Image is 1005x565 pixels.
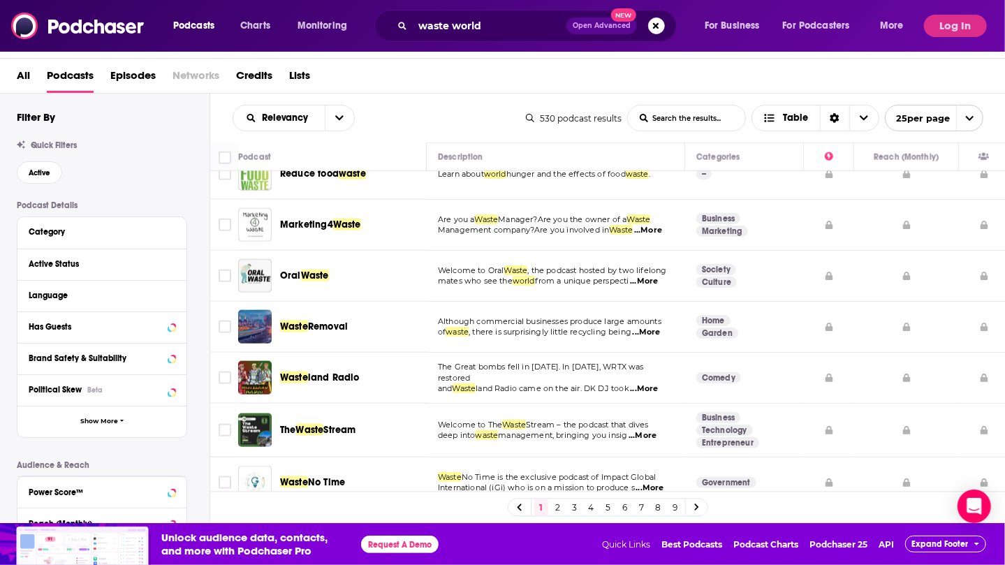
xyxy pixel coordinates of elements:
a: 1 [534,499,548,516]
button: Active Status [29,255,175,272]
button: Political SkewBeta [29,381,175,398]
a: Episodes [110,64,156,93]
span: No Time is the exclusive podcast of Impact Global [462,472,656,482]
a: Business [696,213,740,224]
span: Monitoring [298,16,347,36]
span: Relevancy [262,113,314,123]
span: , there is surprisingly little recycling being [469,327,631,337]
div: Reach (Monthly) [874,149,939,166]
a: Business [696,412,740,423]
span: Waste [301,270,329,281]
button: Show More [17,406,186,437]
a: Garden [696,328,738,339]
button: open menu [695,15,777,37]
img: Waste No Time [238,466,272,499]
a: API [879,539,894,550]
span: Waste [504,265,528,275]
span: Lists [289,64,310,93]
button: Brand Safety & Suitability [29,349,175,367]
span: and [438,383,453,393]
div: Power Score [825,149,833,166]
span: land Radio came on the air. DK DJ took [476,383,629,393]
span: Welcome to The [438,420,502,430]
a: 8 [652,499,666,516]
span: International (iGi) who is on a mission to produce s [438,483,635,492]
span: The Great bombs fell in [DATE]. In [DATE], WRTX was restored [438,362,644,383]
span: Waste [296,424,324,436]
span: Expand Footer [912,539,969,549]
div: Has Guests [978,149,989,166]
div: Categories [696,149,740,166]
div: Podcast [238,149,271,166]
span: Quick Filters [31,140,77,150]
a: Podchaser 25 [809,539,867,550]
img: Wasteland Radio [238,361,272,395]
span: Toggle select row [219,424,231,436]
button: open menu [288,15,365,37]
p: -- [696,168,712,179]
img: Oral Waste [238,259,272,293]
h2: Filter By [17,110,55,124]
a: 4 [585,499,599,516]
span: No Time [308,476,345,488]
button: Expand Footer [905,536,986,552]
span: Open Advanced [573,22,631,29]
span: world [513,276,535,286]
div: 530 podcast results [526,113,622,124]
a: Credits [236,64,272,93]
div: Open Intercom Messenger [958,490,991,523]
span: ...More [636,483,663,494]
span: For Podcasters [783,16,850,36]
span: Unlock audience data, contacts, and more with Podchaser Pro [161,531,350,557]
button: Has Guests [29,318,175,335]
button: open menu [163,15,233,37]
button: Active [17,161,62,184]
div: Active Status [29,259,166,269]
div: Brand Safety & Suitability [29,353,163,363]
span: of [438,327,446,337]
a: 5 [601,499,615,516]
a: Marketing4Waste [238,208,272,242]
span: Quick Links [602,539,650,550]
a: Government [696,477,756,488]
span: Waste [438,472,462,482]
div: Language [29,291,166,300]
span: Toggle select row [219,219,231,231]
div: Sort Direction [820,105,849,131]
button: Choose View [751,105,879,131]
span: Toggle select row [219,321,231,333]
span: Table [784,113,809,123]
span: , the podcast hosted by two lifelong [527,265,666,275]
a: 2 [551,499,565,516]
span: waste [476,430,499,440]
button: Language [29,286,175,304]
a: Podchaser - Follow, Share and Rate Podcasts [11,13,145,39]
div: Reach (Monthly) [29,519,163,529]
span: New [611,8,636,22]
span: Podcasts [47,64,94,93]
span: 25 per page [886,108,951,129]
a: 3 [568,499,582,516]
span: Charts [240,16,270,36]
span: Toggle select row [219,168,231,180]
a: Wasteland Radio [280,371,360,385]
a: TheWasteStream [280,423,355,437]
div: Power Score™ [29,487,163,497]
span: Stream – the podcast that dives [526,420,648,430]
div: Description [438,149,483,166]
div: Category [29,227,166,237]
span: ...More [634,225,662,236]
a: WasteRemoval [280,320,348,334]
span: management, bringing you insig [498,430,627,440]
span: Waste [280,321,308,332]
span: ...More [630,383,658,395]
a: Society [696,264,736,275]
span: Active [29,169,50,177]
button: open menu [885,105,983,131]
button: Category [29,223,175,240]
